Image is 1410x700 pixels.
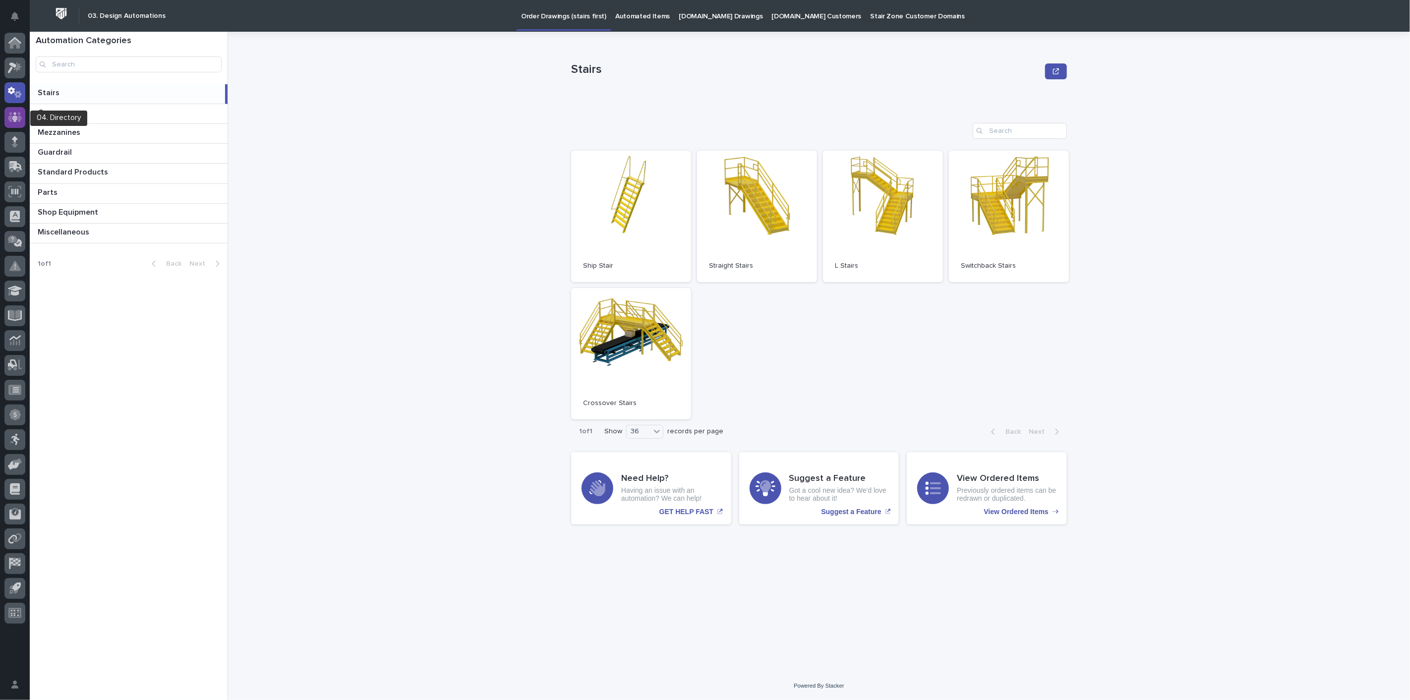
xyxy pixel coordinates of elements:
[38,186,59,197] p: Parts
[160,260,181,267] span: Back
[30,164,228,183] a: Standard ProductsStandard Products
[30,104,228,124] a: CranesCranes
[1029,428,1051,435] span: Next
[949,151,1069,282] a: Switchback Stairs
[583,262,679,270] p: Ship Stair
[789,486,889,503] p: Got a cool new idea? We'd love to hear about it!
[4,6,25,27] button: Notifications
[38,206,100,217] p: Shop Equipment
[571,419,600,444] p: 1 of 1
[984,508,1049,516] p: View Ordered Items
[38,106,65,117] p: Cranes
[789,473,889,484] h3: Suggest a Feature
[30,144,228,164] a: GuardrailGuardrail
[12,12,25,28] div: Notifications
[957,486,1057,503] p: Previously ordered items can be redrawn or duplicated.
[739,452,899,525] a: Suggest a Feature
[823,151,943,282] a: L Stairs
[835,262,931,270] p: L Stairs
[604,427,622,436] p: Show
[627,426,650,437] div: 36
[961,262,1057,270] p: Switchback Stairs
[583,399,679,408] p: Crossover Stairs
[52,4,70,23] img: Workspace Logo
[621,486,721,503] p: Having an issue with an automation? We can help!
[38,166,110,177] p: Standard Products
[36,36,222,47] h1: Automation Categories
[667,427,723,436] p: records per page
[30,124,228,144] a: MezzaninesMezzanines
[794,683,844,689] a: Powered By Stacker
[659,508,713,516] p: GET HELP FAST
[907,452,1067,525] a: View Ordered Items
[189,260,211,267] span: Next
[38,146,74,157] p: Guardrail
[999,428,1021,435] span: Back
[38,86,61,98] p: Stairs
[30,252,59,276] p: 1 of 1
[38,126,82,137] p: Mezzanines
[38,226,91,237] p: Miscellaneous
[571,62,1041,77] p: Stairs
[709,262,805,270] p: Straight Stairs
[1025,427,1067,436] button: Next
[957,473,1057,484] h3: View Ordered Items
[571,452,731,525] a: GET HELP FAST
[30,204,228,224] a: Shop EquipmentShop Equipment
[30,224,228,243] a: MiscellaneousMiscellaneous
[571,151,691,282] a: Ship Stair
[144,259,185,268] button: Back
[821,508,881,516] p: Suggest a Feature
[30,84,228,104] a: StairsStairs
[185,259,228,268] button: Next
[973,123,1067,139] input: Search
[983,427,1025,436] button: Back
[621,473,721,484] h3: Need Help?
[30,184,228,204] a: PartsParts
[36,57,222,72] input: Search
[88,12,166,20] h2: 03. Design Automations
[697,151,817,282] a: Straight Stairs
[571,288,691,419] a: Crossover Stairs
